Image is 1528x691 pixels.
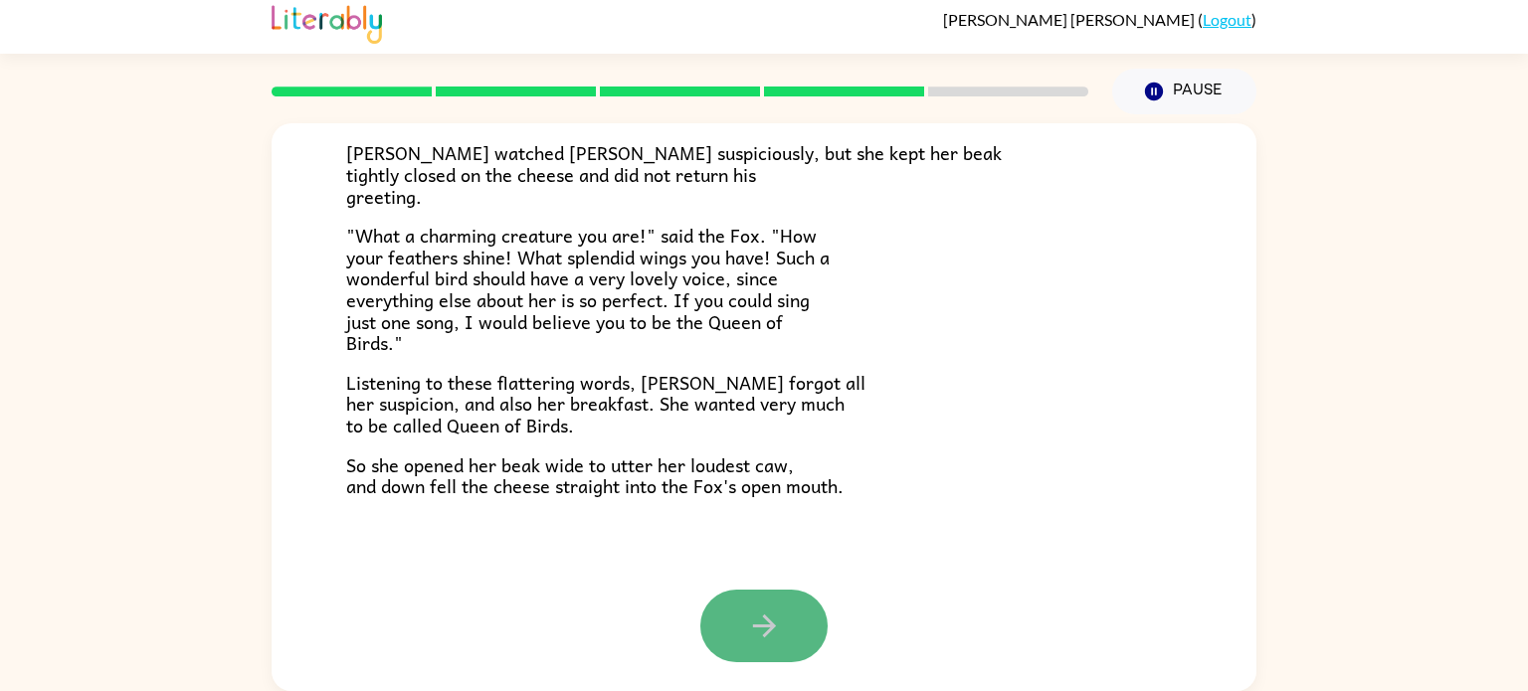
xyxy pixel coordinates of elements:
[1112,69,1256,114] button: Pause
[1203,10,1251,29] a: Logout
[943,10,1198,29] span: [PERSON_NAME] [PERSON_NAME]
[346,368,865,439] span: Listening to these flattering words, [PERSON_NAME] forgot all her suspicion, and also her breakfa...
[346,450,844,501] span: So she opened her beak wide to utter her loudest caw, and down fell the cheese straight into the ...
[346,138,1002,210] span: [PERSON_NAME] watched [PERSON_NAME] suspiciously, but she kept her beak tightly closed on the che...
[346,221,830,357] span: "What a charming creature you are!" said the Fox. "How your feathers shine! What splendid wings y...
[943,10,1256,29] div: ( )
